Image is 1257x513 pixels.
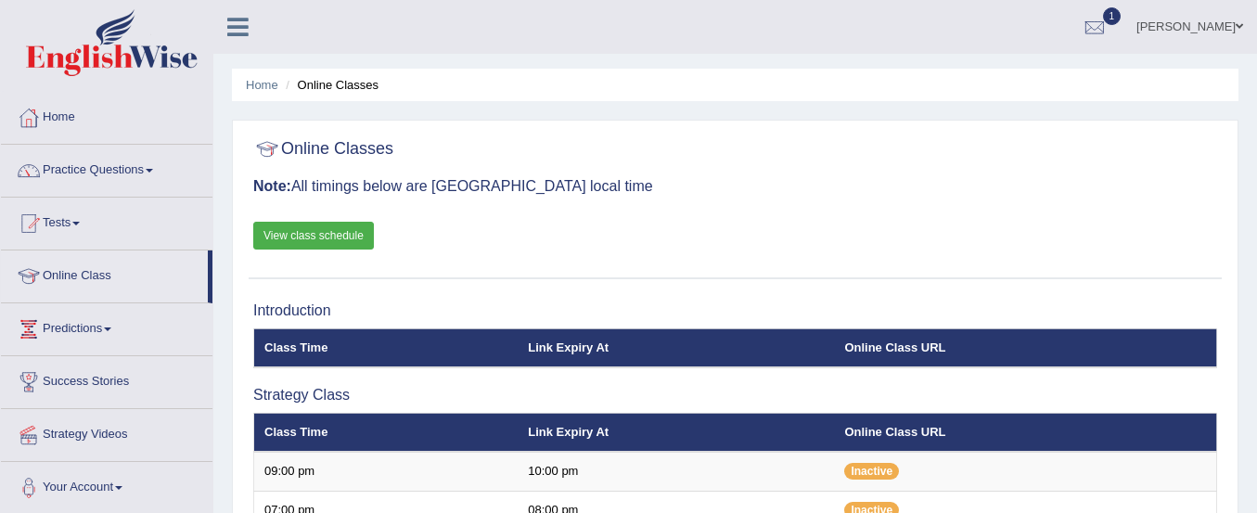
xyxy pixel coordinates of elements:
[246,78,278,92] a: Home
[253,222,374,250] a: View class schedule
[834,413,1216,452] th: Online Class URL
[253,302,1217,319] h3: Introduction
[1,409,212,455] a: Strategy Videos
[518,328,834,367] th: Link Expiry At
[253,135,393,163] h2: Online Classes
[1,462,212,508] a: Your Account
[518,452,834,491] td: 10:00 pm
[1,250,208,297] a: Online Class
[253,178,291,194] b: Note:
[254,413,519,452] th: Class Time
[1,303,212,350] a: Predictions
[1103,7,1122,25] span: 1
[254,328,519,367] th: Class Time
[844,463,899,480] span: Inactive
[254,452,519,491] td: 09:00 pm
[1,198,212,244] a: Tests
[253,178,1217,195] h3: All timings below are [GEOGRAPHIC_DATA] local time
[1,145,212,191] a: Practice Questions
[1,356,212,403] a: Success Stories
[834,328,1216,367] th: Online Class URL
[281,76,378,94] li: Online Classes
[1,92,212,138] a: Home
[253,387,1217,404] h3: Strategy Class
[518,413,834,452] th: Link Expiry At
